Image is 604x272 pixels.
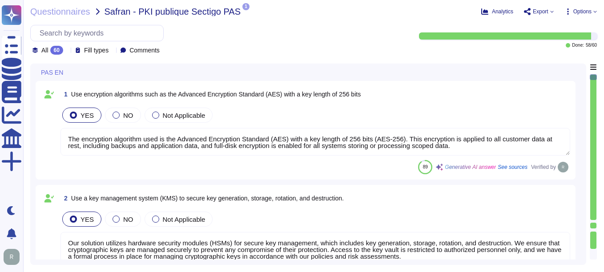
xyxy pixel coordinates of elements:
[558,162,568,172] img: user
[71,91,361,98] span: Use encryption algorithms such as the Advanced Encryption Standard (AES) with a key length of 256...
[41,69,63,76] span: PAS EN
[531,164,556,170] span: Verified by
[242,3,250,10] span: 1
[50,46,63,55] div: 60
[60,91,68,97] span: 1
[41,47,48,53] span: All
[60,232,570,266] textarea: Our solution utilizes hardware security modules (HSMs) for secure key management, which includes ...
[123,216,133,223] span: NO
[163,216,205,223] span: Not Applicable
[81,216,94,223] span: YES
[129,47,160,53] span: Comments
[492,9,513,14] span: Analytics
[60,195,68,201] span: 2
[81,112,94,119] span: YES
[572,43,584,48] span: Done:
[573,9,592,14] span: Options
[4,249,20,265] img: user
[30,7,90,16] span: Questionnaires
[586,43,597,48] span: 58 / 60
[498,164,527,170] span: See sources
[481,8,513,15] button: Analytics
[60,128,570,156] textarea: The encryption algorithm used is the Advanced Encryption Standard (AES) with a key length of 256 ...
[71,195,344,202] span: Use a key management system (KMS) to secure key generation, storage, rotation, and destruction.
[533,9,548,14] span: Export
[84,47,109,53] span: Fill types
[423,164,428,169] span: 89
[445,164,496,170] span: Generative AI answer
[2,247,26,267] button: user
[163,112,205,119] span: Not Applicable
[35,25,163,41] input: Search by keywords
[105,7,241,16] span: Safran - PKI publique Sectigo PAS
[123,112,133,119] span: NO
